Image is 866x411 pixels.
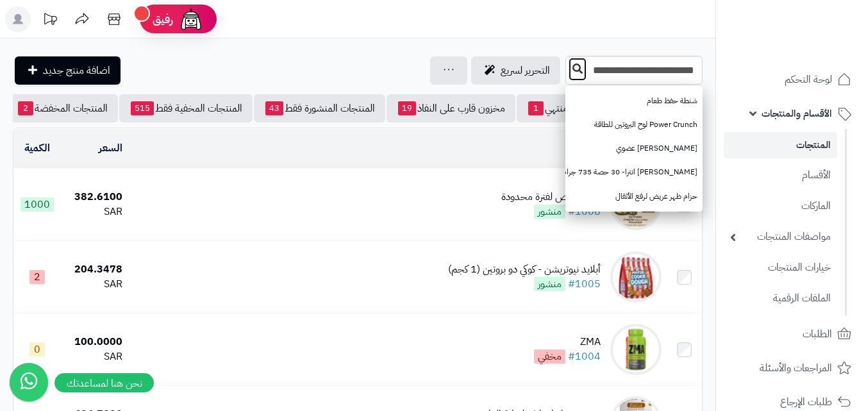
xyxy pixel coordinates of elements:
div: SAR [65,205,122,219]
a: #1005 [568,276,601,292]
a: اضافة منتج جديد [15,56,121,85]
a: المنتجات المخفية فقط515 [119,94,253,122]
a: المراجعات والأسئلة [724,353,858,383]
a: مواصفات المنتجات [724,223,837,251]
div: أبلايد نيوتريشن - كوكي دو بروتين (1 كجم) [448,262,601,277]
span: رفيق [153,12,173,27]
span: 43 [265,101,283,115]
a: الماركات [724,192,837,220]
span: 19 [398,101,416,115]
span: 1 [528,101,544,115]
span: الطلبات [803,325,832,343]
span: 0 [29,342,45,356]
div: SAR [65,277,122,292]
a: حزام ظهر عريض لرفع الأثقال [565,185,703,208]
span: الأقسام والمنتجات [762,105,832,122]
a: لوحة التحكم [724,64,858,95]
a: الأقسام [724,162,837,189]
a: [PERSON_NAME] عضوي [565,137,703,160]
a: المنتجات [724,132,837,158]
span: 2 [29,270,45,284]
a: المنتجات المنشورة فقط43 [254,94,385,122]
span: مخفي [534,349,565,364]
a: السعر [99,140,122,156]
a: الطلبات [724,319,858,349]
div: 204.3478 [65,262,122,277]
div: 100.0000 [65,335,122,349]
span: 1000 [21,197,54,212]
a: Power Crunch لوح البروتين للطاقة [565,113,703,137]
span: اضافة منتج جديد [43,63,110,78]
img: ai-face.png [178,6,204,32]
span: 2 [18,101,33,115]
div: ZMA [534,335,601,349]
span: التحرير لسريع [501,63,550,78]
a: الكمية [24,140,50,156]
a: [PERSON_NAME] انترا- 30 حصة 735 جرام [565,160,703,184]
span: 515 [131,101,154,115]
span: طلبات الإرجاع [780,393,832,411]
a: الملفات الرقمية [724,285,837,312]
a: تحديثات المنصة [34,6,66,35]
a: المنتجات المخفضة2 [6,94,118,122]
span: لوحة التحكم [785,71,832,88]
img: logo-2.png [779,36,854,63]
a: مخزون قارب على النفاذ19 [387,94,515,122]
a: #1004 [568,349,601,364]
a: خيارات المنتجات [724,254,837,281]
div: SAR [65,349,122,364]
a: التحرير لسريع [471,56,560,85]
div: عرض خاص لفترة محدودة [501,190,601,205]
span: المراجعات والأسئلة [760,359,832,377]
a: مخزون منتهي1 [517,94,608,122]
div: 382.6100 [65,190,122,205]
span: منشور [534,205,565,219]
span: منشور [534,277,565,291]
img: ZMA [610,324,662,375]
img: أبلايد نيوتريشن - كوكي دو بروتين (1 كجم) [610,251,662,303]
a: شنطة حفظ طعام [565,89,703,113]
a: #1006 [568,204,601,219]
